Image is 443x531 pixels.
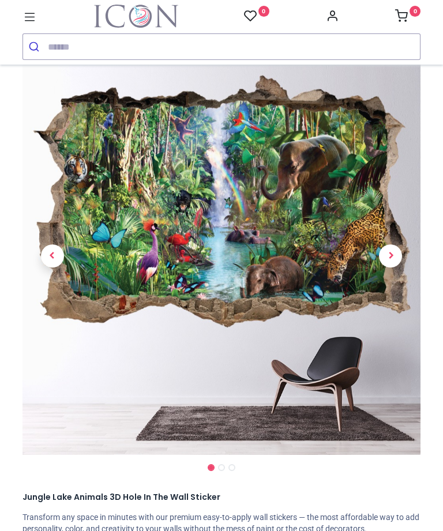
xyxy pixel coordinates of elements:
[23,34,48,59] button: Submit
[94,5,178,28] img: Icon Wall Stickers
[22,492,421,503] h1: Jungle Lake Animals 3D Hole In The Wall Sticker
[326,13,339,22] a: Account Info
[244,9,269,24] a: 0
[22,116,82,395] a: Previous
[410,6,421,17] sup: 0
[258,6,269,17] sup: 0
[361,116,421,395] a: Next
[395,13,421,22] a: 0
[379,244,402,268] span: Next
[94,5,178,28] a: Logo of Icon Wall Stickers
[22,57,421,455] img: Jungle Lake Animals 3D Hole In The Wall Sticker
[41,244,64,268] span: Previous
